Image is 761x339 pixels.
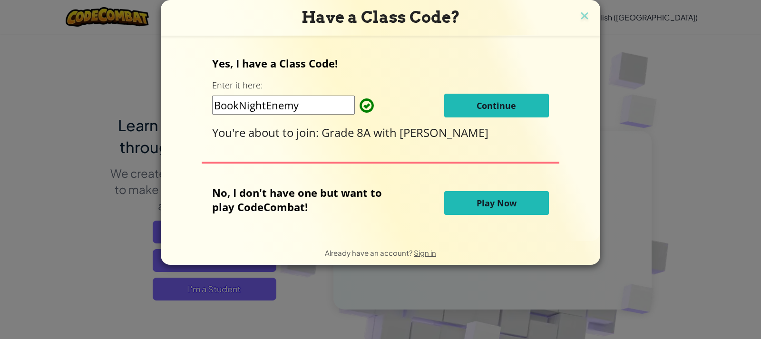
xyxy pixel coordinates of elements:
span: You're about to join: [212,125,322,140]
p: No, I don't have one but want to play CodeCombat! [212,185,396,214]
button: Continue [444,94,549,117]
button: Play Now [444,191,549,215]
span: Continue [477,100,516,111]
span: Play Now [477,197,517,209]
span: with [373,125,400,140]
img: close icon [578,10,591,24]
span: [PERSON_NAME] [400,125,488,140]
span: Already have an account? [325,248,414,257]
p: Yes, I have a Class Code! [212,56,548,70]
a: Sign in [414,248,436,257]
span: Grade 8A [322,125,373,140]
span: Have a Class Code? [302,8,460,27]
label: Enter it here: [212,79,263,91]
